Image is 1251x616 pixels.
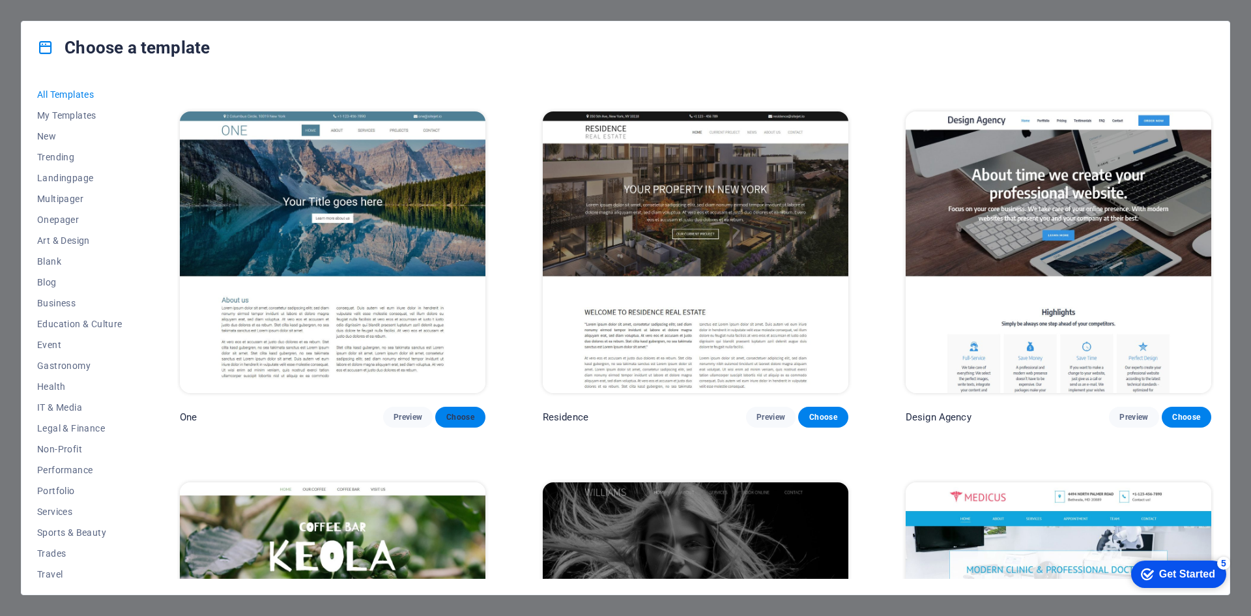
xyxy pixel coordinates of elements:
[37,256,122,267] span: Blank
[1162,407,1211,428] button: Choose
[37,126,122,147] button: New
[37,168,122,188] button: Landingpage
[37,444,122,454] span: Non-Profit
[37,397,122,418] button: IT & Media
[37,460,122,480] button: Performance
[37,564,122,585] button: Travel
[37,214,122,225] span: Onepager
[37,501,122,522] button: Services
[37,131,122,141] span: New
[798,407,848,428] button: Choose
[37,293,122,314] button: Business
[37,194,122,204] span: Multipager
[180,411,197,424] p: One
[37,298,122,308] span: Business
[37,360,122,371] span: Gastronomy
[37,235,122,246] span: Art & Design
[756,412,785,422] span: Preview
[96,3,109,16] div: 5
[37,277,122,287] span: Blog
[37,147,122,168] button: Trending
[180,111,485,393] img: One
[37,423,122,433] span: Legal & Finance
[37,89,122,100] span: All Templates
[38,14,94,26] div: Get Started
[1109,407,1158,428] button: Preview
[746,407,796,428] button: Preview
[37,84,122,105] button: All Templates
[37,251,122,272] button: Blank
[37,527,122,538] span: Sports & Beauty
[383,407,433,428] button: Preview
[37,319,122,329] span: Education & Culture
[37,105,122,126] button: My Templates
[37,522,122,543] button: Sports & Beauty
[37,543,122,564] button: Trades
[37,110,122,121] span: My Templates
[37,272,122,293] button: Blog
[37,230,122,251] button: Art & Design
[1172,412,1201,422] span: Choose
[446,412,474,422] span: Choose
[37,355,122,376] button: Gastronomy
[37,439,122,460] button: Non-Profit
[543,411,588,424] p: Residence
[37,480,122,501] button: Portfolio
[37,381,122,392] span: Health
[906,411,971,424] p: Design Agency
[37,506,122,517] span: Services
[1119,412,1148,422] span: Preview
[809,412,837,422] span: Choose
[906,111,1211,393] img: Design Agency
[37,37,210,58] h4: Choose a template
[37,173,122,183] span: Landingpage
[37,548,122,559] span: Trades
[37,402,122,413] span: IT & Media
[37,188,122,209] button: Multipager
[37,465,122,475] span: Performance
[37,418,122,439] button: Legal & Finance
[37,486,122,496] span: Portfolio
[37,152,122,162] span: Trending
[37,334,122,355] button: Event
[37,314,122,334] button: Education & Culture
[10,7,106,34] div: Get Started 5 items remaining, 0% complete
[37,569,122,579] span: Travel
[543,111,848,393] img: Residence
[37,376,122,397] button: Health
[435,407,485,428] button: Choose
[37,340,122,350] span: Event
[394,412,422,422] span: Preview
[37,209,122,230] button: Onepager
